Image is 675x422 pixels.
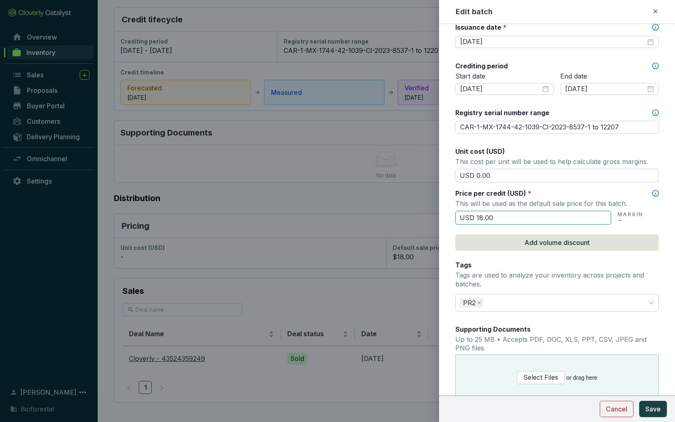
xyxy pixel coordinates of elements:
span: Save [645,404,661,414]
button: Cancel [600,401,633,417]
label: Supporting Documents [455,325,531,334]
p: This will be used as the default sale price for this batch. [455,198,659,209]
label: Tags [455,260,472,269]
span: PR2 [459,298,483,308]
span: close [477,301,481,305]
span: Cancel [606,404,627,414]
span: PR2 [463,298,476,307]
button: Save [639,401,667,417]
p: Tags are used to analyze your inventory across projects and batches. [455,271,659,289]
span: or drag here [517,371,597,384]
span: Unit cost (USD) [455,147,505,155]
p: This cost per unit will be used to help calculate gross margins. [455,156,659,167]
label: Crediting period [455,61,508,70]
span: Select Files [523,372,558,383]
input: Select date [565,85,646,94]
button: Add volume discount [455,234,659,251]
label: Issuance date [455,23,507,32]
h2: Edit batch [456,7,493,17]
input: Select date [460,37,646,46]
span: Price per credit (USD) [455,189,526,197]
p: Start date [455,72,554,81]
p: MARGIN [618,211,643,218]
p: End date [560,72,659,81]
input: Select date [460,85,541,94]
p: Up to 25 MB • Accepts PDF, DOC, XLS, PPT, CSV, JPEG and PNG files [455,335,659,353]
span: Add volume discount [524,238,590,247]
input: Enter cost [455,169,659,183]
button: Select Files [517,371,565,384]
p: - [618,218,643,223]
label: Registry serial number range [455,108,549,117]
